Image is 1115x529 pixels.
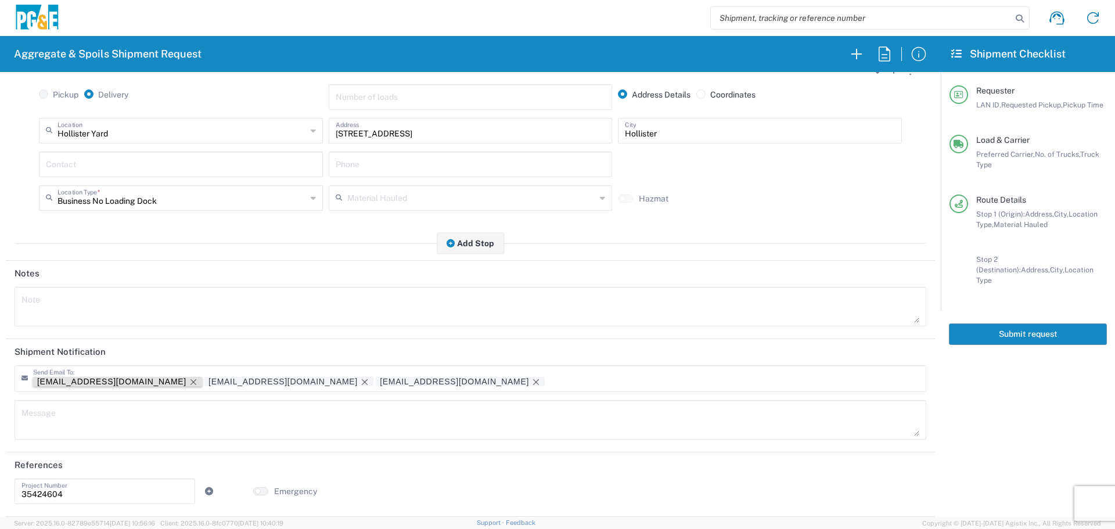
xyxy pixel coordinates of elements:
label: Coordinates [696,89,756,100]
span: Server: 2025.16.0-82789e55714 [14,520,155,527]
label: Hazmat [639,193,668,204]
span: Copyright © [DATE]-[DATE] Agistix Inc., All Rights Reserved [922,518,1101,528]
h2: Aggregate & Spoils Shipment Request [14,47,202,61]
button: Add Stop [437,232,504,254]
h2: Shipment Checklist [951,47,1066,61]
delete-icon: Remove tag [186,377,198,387]
span: City, [1050,265,1064,274]
div: skkj@pge.com [208,377,358,387]
label: Emergency [274,486,317,496]
delete-icon: Remove tag [358,377,369,387]
h2: References [15,459,63,471]
span: Pickup Time [1063,100,1103,109]
h2: Shipment Notification [15,346,106,358]
label: Address Details [618,89,690,100]
span: Stop 2 (Destination): [976,255,1021,274]
span: [DATE] 10:40:19 [238,520,283,527]
span: Requested Pickup, [1001,100,1063,109]
span: No. of Trucks, [1035,150,1080,159]
div: skkj@pge.com [208,377,369,387]
h2: Notes [15,268,39,279]
span: Address, [1025,210,1054,218]
a: Add Reference [201,483,217,499]
span: Load & Carrier [976,135,1030,145]
a: Support [477,519,506,526]
span: Client: 2025.16.0-8fc0770 [160,520,283,527]
button: Submit request [949,323,1107,345]
span: LAN ID, [976,100,1001,109]
span: Stop 1 (Origin): [976,210,1025,218]
img: pge [14,5,60,32]
span: Requester [976,86,1015,95]
div: MJRS@pge.com [37,377,186,387]
delete-icon: Remove tag [529,377,541,387]
div: GCSpoilsTruckRequest@pge.com [380,377,541,387]
span: Address, [1021,265,1050,274]
input: Shipment, tracking or reference number [711,7,1012,29]
div: MJRS@pge.com [37,377,198,387]
span: Material Hauled [994,220,1048,229]
div: GCSpoilsTruckRequest@pge.com [380,377,529,387]
span: Preferred Carrier, [976,150,1035,159]
span: [DATE] 10:56:16 [110,520,155,527]
span: City, [1054,210,1069,218]
a: Feedback [506,519,535,526]
span: Route Details [976,195,1026,204]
